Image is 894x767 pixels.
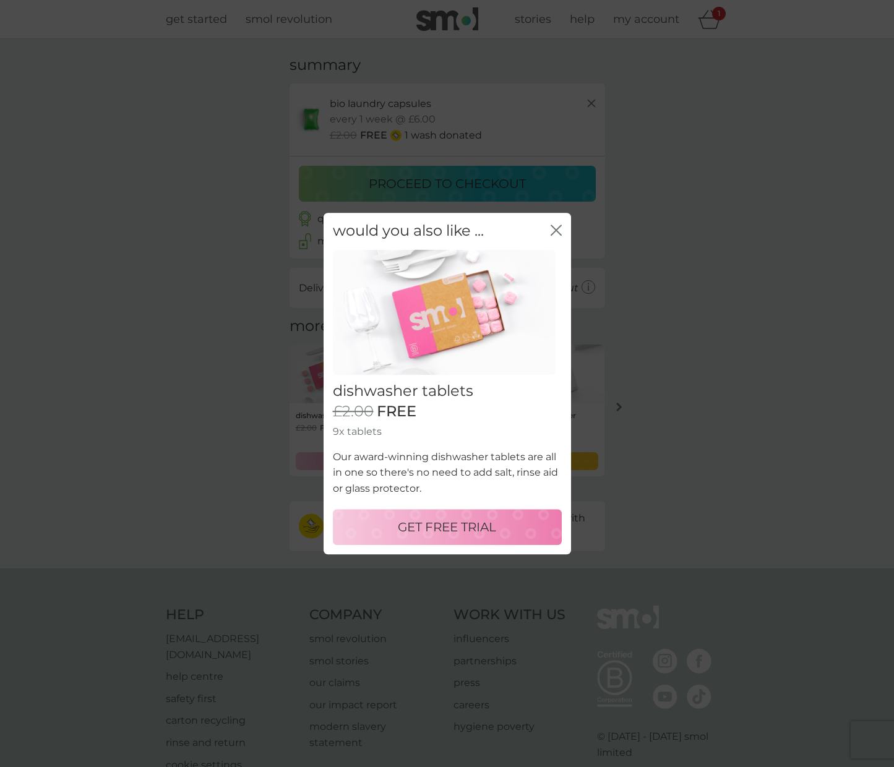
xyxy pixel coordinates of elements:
h2: would you also like ... [333,222,484,240]
p: Our award-winning dishwasher tablets are all in one so there's no need to add salt, rinse aid or ... [333,449,562,497]
p: 9x tablets [333,424,562,440]
span: FREE [377,403,416,421]
p: GET FREE TRIAL [398,517,496,537]
button: close [551,225,562,238]
h2: dishwasher tablets [333,382,562,400]
span: £2.00 [333,403,374,421]
button: GET FREE TRIAL [333,509,562,545]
